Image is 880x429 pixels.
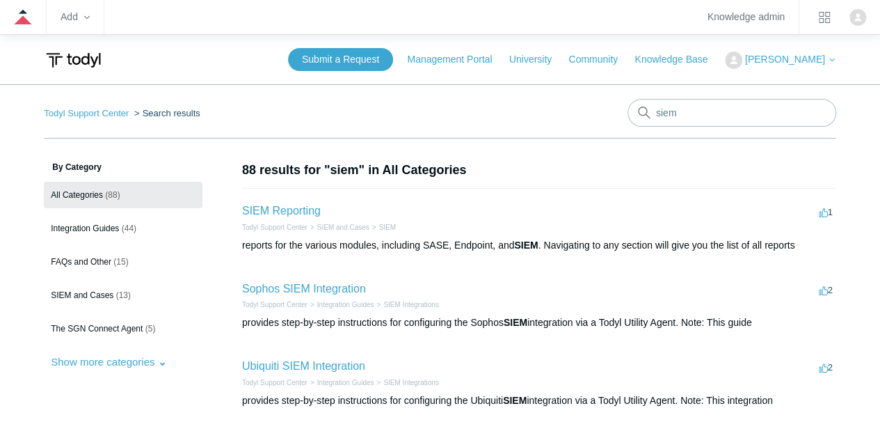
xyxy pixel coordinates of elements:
[44,161,202,173] h3: By Category
[819,285,833,295] span: 2
[383,301,438,309] a: SIEM Integrations
[44,108,129,118] a: Todyl Support Center
[242,222,307,233] li: Todyl Support Center
[317,301,374,309] a: Integration Guides
[61,13,90,21] zd-hc-trigger: Add
[819,207,833,217] span: 1
[849,9,866,26] zd-hc-trigger: Click your profile icon to open the profile menu
[819,362,833,373] span: 2
[369,222,396,233] li: SIEM
[242,283,366,295] a: Sophos SIEM Integration
[242,379,307,387] a: Todyl Support Center
[242,393,836,408] div: provides step-by-step instructions for configuring the Ubiquiti integration via a Todyl Utility A...
[51,190,103,200] span: All Categories
[383,379,438,387] a: SIEM Integrations
[288,48,393,71] a: Submit a Request
[51,224,119,233] span: Integration Guides
[707,13,785,21] a: Knowledge admin
[44,249,202,275] a: FAQs and Other (15)
[116,290,131,300] span: (13)
[44,215,202,242] a: Integration Guides (44)
[568,52,632,67] a: Community
[242,315,836,330] div: provides step-by-step instructions for configuring the Sophos integration via a Todyl Utility Age...
[242,161,836,180] h1: 88 results for "siem" in All Categories
[242,299,307,310] li: Todyl Support Center
[317,224,369,231] a: SIEM and Cases
[44,315,202,342] a: The SGN Connect Agent (5)
[242,224,307,231] a: Todyl Support Center
[745,54,825,65] span: [PERSON_NAME]
[634,52,721,67] a: Knowledge Base
[131,108,200,118] li: Search results
[407,52,506,67] a: Management Portal
[509,52,566,67] a: University
[242,205,321,217] a: SIEM Reporting
[113,257,128,267] span: (15)
[379,224,396,231] a: SIEM
[242,301,307,309] a: Todyl Support Center
[44,47,103,73] img: Todyl Support Center Help Center home page
[307,222,369,233] li: SIEM and Cases
[145,324,156,334] span: (5)
[51,290,113,300] span: SIEM and Cases
[122,224,136,233] span: (44)
[317,379,374,387] a: Integration Guides
[514,240,538,251] em: SIEM
[44,182,202,208] a: All Categories (88)
[627,99,836,127] input: Search
[307,299,374,310] li: Integration Guides
[504,317,527,328] em: SIEM
[242,377,307,388] li: Todyl Support Center
[51,257,111,267] span: FAQs and Other
[503,395,527,406] em: SIEM
[105,190,120,200] span: (88)
[374,377,438,388] li: SIEM Integrations
[849,9,866,26] img: user avatar
[242,360,365,372] a: Ubiquiti SIEM Integration
[242,238,836,253] div: reports for the various modules, including SASE, Endpoint, and . Navigating to any section will g...
[44,349,173,375] button: Show more categories
[307,377,374,388] li: Integration Guides
[51,324,143,334] span: The SGN Connect Agent
[44,282,202,309] a: SIEM and Cases (13)
[44,108,131,118] li: Todyl Support Center
[725,52,836,69] button: [PERSON_NAME]
[374,299,438,310] li: SIEM Integrations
